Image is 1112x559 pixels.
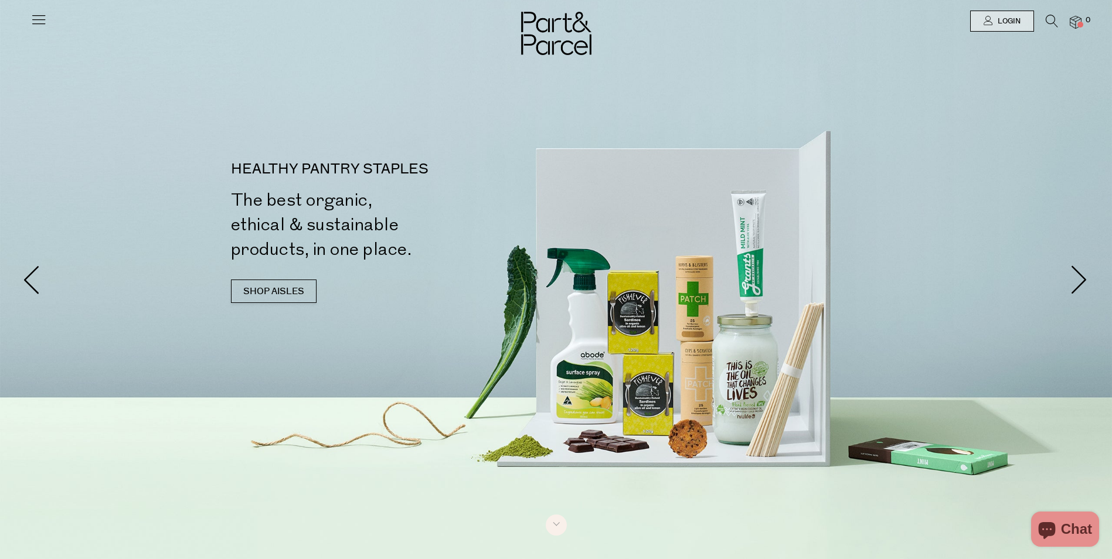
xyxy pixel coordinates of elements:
[970,11,1034,32] a: Login
[231,279,317,303] a: SHOP AISLES
[1028,512,1103,550] inbox-online-store-chat: Shopify online store chat
[995,16,1021,26] span: Login
[231,162,561,176] p: HEALTHY PANTRY STAPLES
[1083,15,1093,26] span: 0
[1070,16,1082,28] a: 0
[231,188,561,262] h2: The best organic, ethical & sustainable products, in one place.
[521,12,591,55] img: Part&Parcel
